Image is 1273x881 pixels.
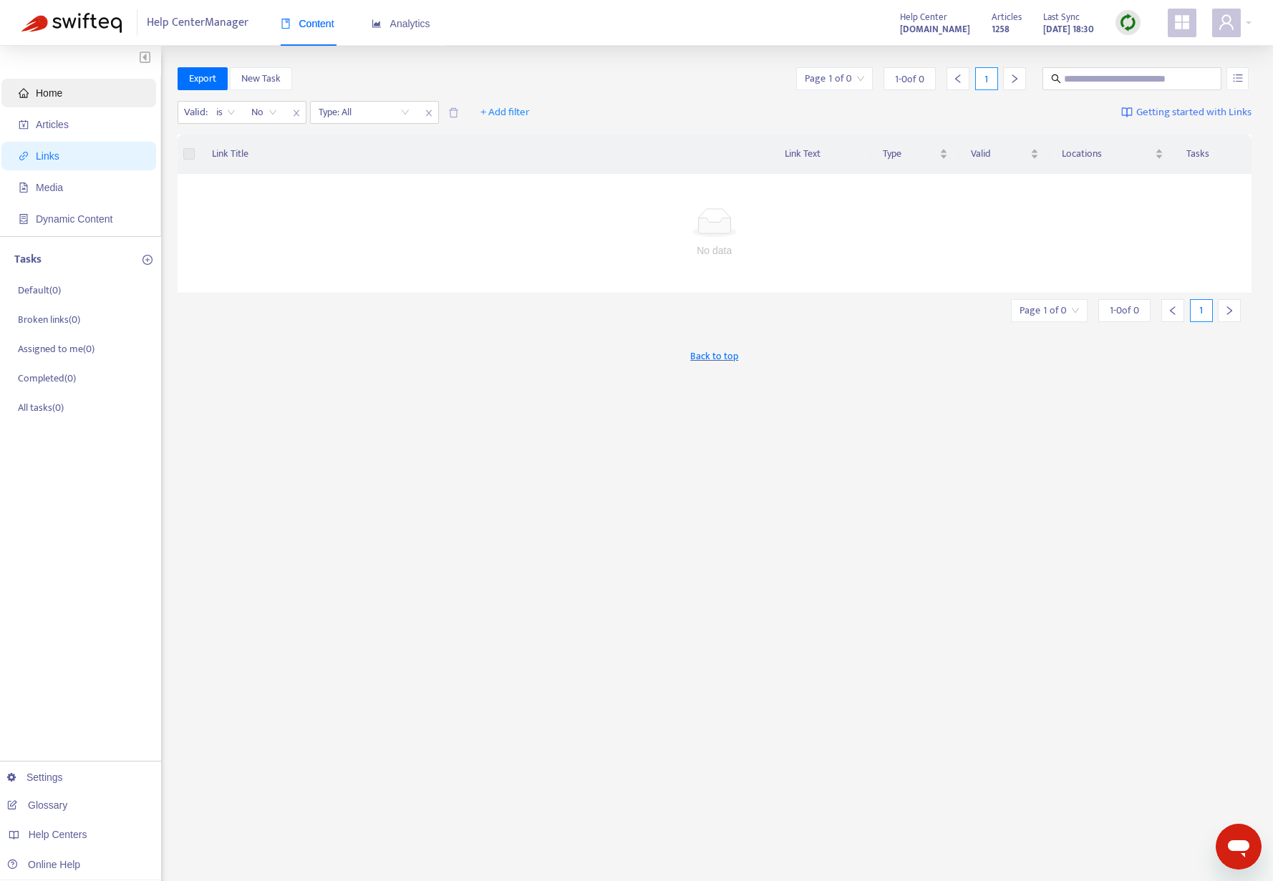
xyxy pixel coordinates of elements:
p: Completed ( 0 ) [18,371,76,386]
span: Locations [1062,146,1152,162]
span: Export [189,71,216,87]
span: close [420,104,438,122]
strong: [DATE] 18:30 [1043,21,1094,37]
span: unordered-list [1233,73,1243,83]
span: Help Center [900,9,947,25]
span: Getting started with Links [1136,104,1252,121]
a: Glossary [7,799,67,811]
a: [DOMAIN_NAME] [900,21,970,37]
button: unordered-list [1226,67,1249,90]
div: 1 [975,67,998,90]
span: Last Sync [1043,9,1080,25]
span: search [1051,74,1061,84]
span: right [1224,306,1234,316]
button: Export [178,67,228,90]
span: right [1010,74,1020,84]
span: Back to top [690,349,738,364]
span: left [1168,306,1178,316]
span: Valid : [178,102,210,123]
button: New Task [230,67,292,90]
a: Online Help [7,859,80,870]
button: + Add filter [470,101,541,124]
span: Valid [971,146,1027,162]
iframe: Button to launch messaging window [1216,824,1262,870]
span: Help Center Manager [147,9,248,36]
span: Dynamic Content [36,213,112,225]
th: Tasks [1175,135,1252,174]
span: 1 - 0 of 0 [1110,303,1139,318]
div: No data [195,243,1235,258]
span: container [19,214,29,224]
span: Analytics [372,18,430,29]
span: Home [36,87,62,99]
p: All tasks ( 0 ) [18,400,64,415]
span: file-image [19,182,29,193]
span: left [953,74,963,84]
th: Valid [959,135,1050,174]
span: Media [36,182,63,193]
th: Link Title [200,135,773,174]
th: Locations [1050,135,1175,174]
span: 1 - 0 of 0 [895,72,924,87]
span: Type [883,146,937,162]
a: Getting started with Links [1121,101,1252,124]
div: 1 [1190,299,1213,322]
span: + Add filter [480,104,530,121]
img: sync.dc5367851b00ba804db3.png [1119,14,1137,31]
span: account-book [19,120,29,130]
span: plus-circle [142,255,153,265]
span: area-chart [372,19,382,29]
span: is [216,102,236,123]
p: Tasks [14,251,42,268]
span: close [287,104,306,122]
span: home [19,88,29,98]
span: user [1218,14,1235,31]
img: Swifteq [21,13,122,33]
span: New Task [241,71,281,87]
span: Help Centers [29,829,87,840]
span: appstore [1173,14,1191,31]
p: Default ( 0 ) [18,283,61,298]
span: Articles [992,9,1022,25]
img: image-link [1121,107,1133,118]
span: book [281,19,291,29]
th: Link Text [773,135,871,174]
strong: 1258 [992,21,1010,37]
p: Assigned to me ( 0 ) [18,341,95,356]
span: Articles [36,119,69,130]
th: Type [871,135,960,174]
span: Content [281,18,334,29]
span: link [19,151,29,161]
a: Settings [7,772,63,783]
span: Links [36,150,59,162]
span: No [251,102,277,123]
p: Broken links ( 0 ) [18,312,80,327]
span: delete [448,107,459,118]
